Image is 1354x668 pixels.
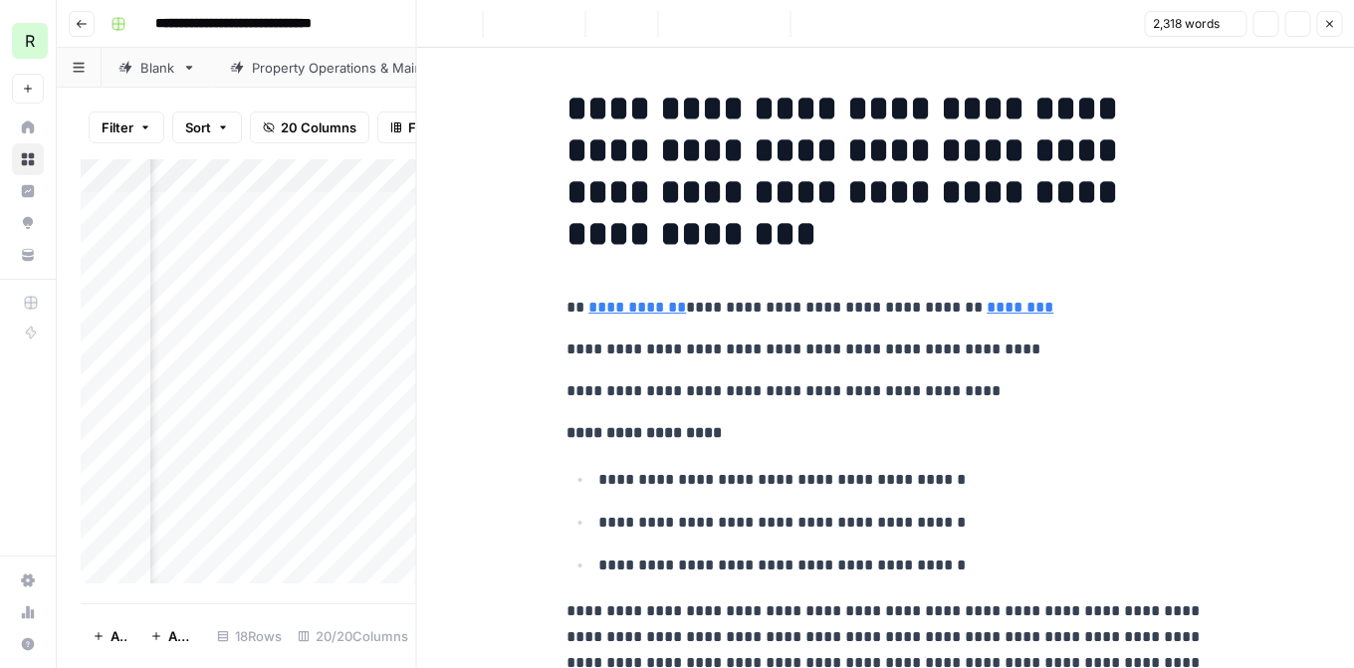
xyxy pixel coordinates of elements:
a: Blank [102,48,213,88]
span: Add Row [111,626,126,646]
a: Usage [12,596,44,628]
a: Home [12,111,44,143]
button: Sort [172,111,242,143]
div: 18 Rows [209,620,290,652]
a: Settings [12,564,44,596]
a: Property Operations & Maintenance [213,48,514,88]
button: Filter [89,111,164,143]
button: Freeze Columns [377,111,524,143]
div: Blank [140,58,174,78]
button: 2,318 words [1144,11,1246,37]
button: Add 10 Rows [138,620,209,652]
a: Insights [12,175,44,207]
span: Add 10 Rows [168,626,197,646]
span: Sort [185,117,211,137]
span: R [25,29,35,53]
button: 20 Columns [250,111,369,143]
div: Property Operations & Maintenance [252,58,475,78]
span: 20 Columns [281,117,356,137]
button: Help + Support [12,628,44,660]
span: Filter [102,117,133,137]
button: Workspace: Re-Leased [12,16,44,66]
a: Opportunities [12,207,44,239]
span: 2,318 words [1153,15,1220,33]
a: Browse [12,143,44,175]
button: Add Row [81,620,138,652]
div: 20/20 Columns [290,620,416,652]
a: Your Data [12,239,44,271]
